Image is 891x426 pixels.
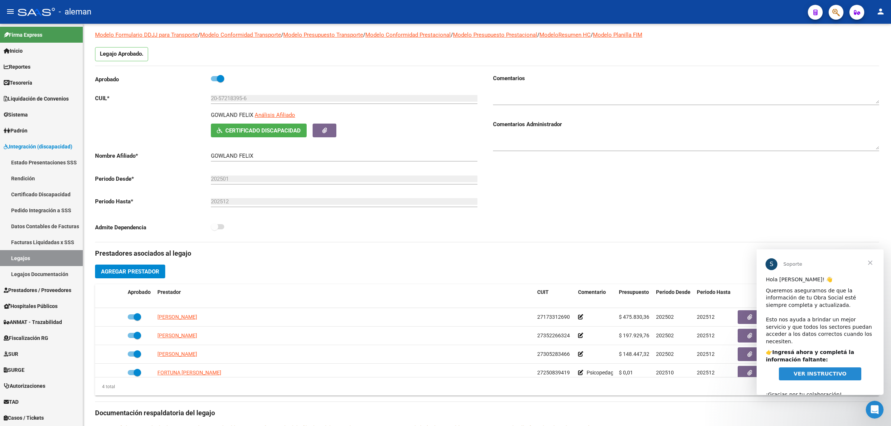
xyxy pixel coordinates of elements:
datatable-header-cell: Aprobado [125,284,154,309]
p: Admite Dependencia [95,223,211,232]
span: Firma Express [4,31,42,39]
span: 202512 [697,370,715,376]
span: $ 148.447,32 [619,351,649,357]
span: Prestador [157,289,181,295]
span: Fiscalización RG [4,334,48,342]
h3: Comentarios [493,74,879,82]
span: Reportes [4,63,30,71]
span: $ 0,01 [619,370,633,376]
p: Periodo Hasta [95,197,211,206]
span: Psicopedagogía-(cambio Fortuna-oct a [DATE]) [587,370,695,376]
mat-icon: menu [6,7,15,16]
span: - aleman [59,4,91,20]
span: Padrón [4,127,27,135]
span: [PERSON_NAME] [157,314,197,320]
span: Inicio [4,47,23,55]
span: TAD [4,398,19,406]
datatable-header-cell: CUIT [534,284,575,309]
a: Modelo Presupuesto Transporte [283,32,363,38]
span: Certificado Discapacidad [225,127,301,134]
span: 27250839419 [537,370,570,376]
span: Presupuesto [619,289,649,295]
span: 27173312690 [537,314,570,320]
span: [PERSON_NAME] [157,332,197,338]
span: Periodo Hasta [697,289,731,295]
span: 202512 [697,332,715,338]
span: Análisis Afiliado [255,112,295,118]
span: 27352266324 [537,332,570,338]
datatable-header-cell: Periodo Desde [653,284,694,309]
span: Liquidación de Convenios [4,95,69,103]
span: Prestadores / Proveedores [4,286,71,294]
mat-icon: person [876,7,885,16]
span: Casos / Tickets [4,414,44,422]
a: Modelo Conformidad Prestacional [365,32,451,38]
datatable-header-cell: Presupuesto [616,284,653,309]
datatable-header-cell: Prestador [154,284,534,309]
p: GOWLAND FELIX [211,111,253,119]
span: FORTUNA [PERSON_NAME] [157,370,221,376]
datatable-header-cell: Comentario [575,284,616,309]
p: Periodo Desde [95,175,211,183]
span: 202512 [697,314,715,320]
datatable-header-cell: Periodo Hasta [694,284,735,309]
a: Modelo Presupuesto Prestacional [453,32,537,38]
a: Modelo Conformidad Transporte [200,32,281,38]
span: $ 475.830,36 [619,314,649,320]
span: ANMAT - Trazabilidad [4,318,62,326]
span: Sistema [4,111,28,119]
span: Periodo Desde [656,289,691,295]
h3: Prestadores asociados al legajo [95,248,879,259]
p: Aprobado [95,75,211,83]
iframe: Intercom live chat [866,401,884,419]
a: ModeloResumen HC [539,32,591,38]
span: SURGE [4,366,25,374]
span: 202502 [656,351,674,357]
span: 202502 [656,314,674,320]
p: Legajo Aprobado. [95,47,148,61]
span: Tesorería [4,79,32,87]
div: ¡Gracias por tu colaboración! ​ [9,134,118,156]
span: $ 197.929,76 [619,332,649,338]
h3: Comentarios Administrador [493,120,879,128]
iframe: Intercom live chat mensaje [757,249,884,395]
span: Comentario [578,289,606,295]
button: Certificado Discapacidad [211,124,307,137]
span: Hospitales Públicos [4,302,58,310]
a: Modelo Formulario DDJJ para Transporte [95,32,198,38]
span: 27305283466 [537,351,570,357]
span: Integración (discapacidad) [4,142,72,151]
span: SUR [4,350,18,358]
span: [PERSON_NAME] [157,351,197,357]
span: 202502 [656,332,674,338]
h3: Documentación respaldatoria del legajo [95,408,879,418]
span: Autorizaciones [4,382,45,390]
button: Agregar Prestador [95,265,165,278]
a: Modelo Planilla FIM [593,32,642,38]
span: Agregar Prestador [101,268,159,275]
div: 4 total [95,383,115,391]
span: CUIT [537,289,549,295]
p: Nombre Afiliado [95,152,211,160]
span: Aprobado [128,289,151,295]
p: CUIL [95,94,211,102]
span: 202512 [697,351,715,357]
span: 202510 [656,370,674,376]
